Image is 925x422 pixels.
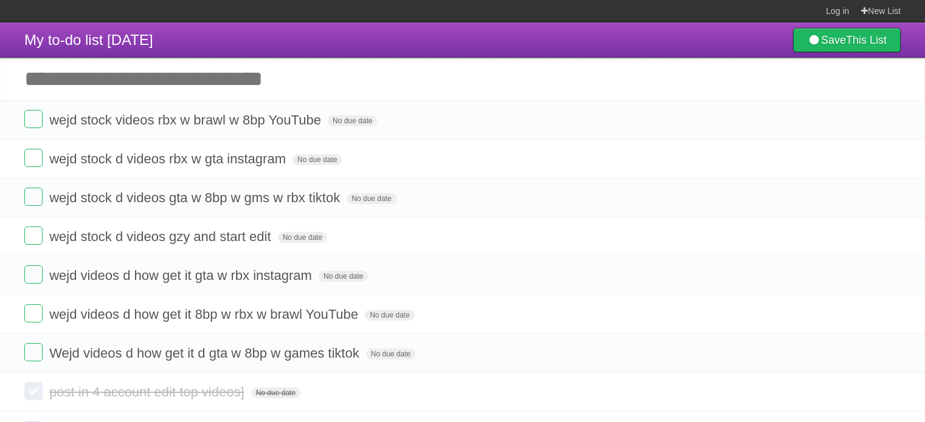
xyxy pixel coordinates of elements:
label: Done [24,382,43,400]
span: wejd stock d videos rbx w gta instagram [49,151,289,166]
label: Done [24,265,43,284]
label: Done [24,226,43,245]
label: Done [24,304,43,322]
b: This List [846,34,887,46]
span: No due date [293,154,342,165]
label: Done [24,110,43,128]
span: My to-do list [DATE] [24,32,153,48]
span: wejd stock videos rbx w brawl w 8bp YouTube [49,112,324,128]
span: wejd videos d how get it gta w rbx instagram [49,268,315,283]
span: wejd videos d how get it 8bp w rbx w brawl YouTube [49,307,361,322]
span: No due date [278,232,327,243]
span: wejd stock d videos gta w 8bp w gms w rbx tiktok [49,190,343,205]
span: No due date [347,193,396,204]
label: Done [24,343,43,361]
span: No due date [251,387,300,398]
span: No due date [366,349,415,359]
span: wejd stock d videos gzy and start edit [49,229,274,244]
span: Wejd videos d how get it d gta w 8bp w games tiktok [49,345,362,361]
label: Done [24,188,43,206]
span: No due date [328,115,377,126]
span: No due date [365,310,414,321]
span: post in 4 account edit top videos] [49,384,247,400]
span: No due date [319,271,368,282]
a: SaveThis List [793,28,901,52]
label: Done [24,149,43,167]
